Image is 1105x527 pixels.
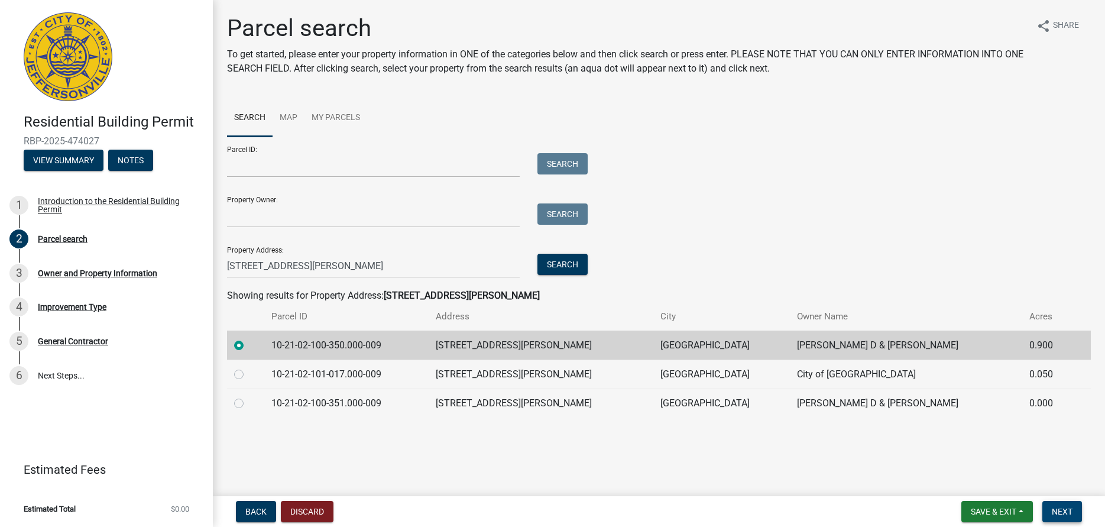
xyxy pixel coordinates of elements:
[38,197,194,214] div: Introduction to the Residential Building Permit
[1052,507,1072,516] span: Next
[171,505,189,513] span: $0.00
[24,150,103,171] button: View Summary
[236,501,276,522] button: Back
[108,156,153,166] wm-modal-confirm: Notes
[227,99,273,137] a: Search
[9,298,28,316] div: 4
[537,254,588,275] button: Search
[9,332,28,351] div: 5
[9,229,28,248] div: 2
[227,47,1027,76] p: To get started, please enter your property information in ONE of the categories below and then cl...
[1042,501,1082,522] button: Next
[245,507,267,516] span: Back
[429,331,653,360] td: [STREET_ADDRESS][PERSON_NAME]
[9,196,28,215] div: 1
[38,235,88,243] div: Parcel search
[429,303,653,331] th: Address
[653,303,790,331] th: City
[384,290,540,301] strong: [STREET_ADDRESS][PERSON_NAME]
[24,156,103,166] wm-modal-confirm: Summary
[24,114,203,131] h4: Residential Building Permit
[1036,19,1051,33] i: share
[653,360,790,389] td: [GEOGRAPHIC_DATA]
[1027,14,1088,37] button: shareShare
[790,389,1022,418] td: [PERSON_NAME] D & [PERSON_NAME]
[429,360,653,389] td: [STREET_ADDRESS][PERSON_NAME]
[961,501,1033,522] button: Save & Exit
[653,389,790,418] td: [GEOGRAPHIC_DATA]
[971,507,1016,516] span: Save & Exit
[264,331,428,360] td: 10-21-02-100-350.000-009
[1022,389,1072,418] td: 0.000
[281,501,333,522] button: Discard
[9,458,194,481] a: Estimated Fees
[38,337,108,345] div: General Contractor
[537,203,588,225] button: Search
[227,14,1027,43] h1: Parcel search
[1022,303,1072,331] th: Acres
[273,99,304,137] a: Map
[1022,360,1072,389] td: 0.050
[790,360,1022,389] td: City of [GEOGRAPHIC_DATA]
[227,289,1091,303] div: Showing results for Property Address:
[264,360,428,389] td: 10-21-02-101-017.000-009
[24,505,76,513] span: Estimated Total
[790,331,1022,360] td: [PERSON_NAME] D & [PERSON_NAME]
[38,269,157,277] div: Owner and Property Information
[264,303,428,331] th: Parcel ID
[24,135,189,147] span: RBP-2025-474027
[108,150,153,171] button: Notes
[9,366,28,385] div: 6
[1053,19,1079,33] span: Share
[537,153,588,174] button: Search
[653,331,790,360] td: [GEOGRAPHIC_DATA]
[9,264,28,283] div: 3
[264,389,428,418] td: 10-21-02-100-351.000-009
[429,389,653,418] td: [STREET_ADDRESS][PERSON_NAME]
[304,99,367,137] a: My Parcels
[1022,331,1072,360] td: 0.900
[24,12,112,101] img: City of Jeffersonville, Indiana
[38,303,106,311] div: Improvement Type
[790,303,1022,331] th: Owner Name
